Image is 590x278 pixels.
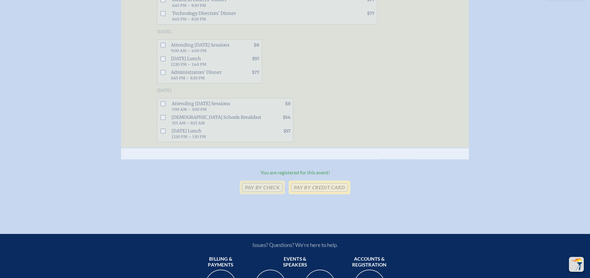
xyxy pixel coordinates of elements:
span: [DATE] [157,88,172,93]
p: Issues? Questions? We’re here to help. [186,242,404,248]
span: Technology Directors' Dinner [170,9,350,23]
span: [DATE] Lunch [169,127,266,141]
span: 12:10 PM – 1:10 PM [172,134,206,139]
span: Administrators' Dinner [168,68,234,82]
span: 12:10 PM – 1:40 PM [171,62,206,67]
img: To the top [570,258,583,271]
span: You are registered for this event! [260,169,330,175]
span: 7:00 AM – 3:00 PM [172,107,207,112]
span: Events & speakers [273,256,317,268]
span: $0 [254,43,259,48]
span: 9:00 AM – 4:00 PM [171,48,207,53]
span: 6:45 PM – 8:30 PM [171,76,205,80]
span: 7:15 AM – 8:15 AM [172,121,205,125]
span: [DATE] Lunch [168,55,234,68]
span: [DATE] [157,29,172,34]
span: $54 [283,115,291,120]
span: Accounts & registration [347,256,392,268]
span: $57 [283,128,291,134]
button: Scroll Top [569,257,584,272]
span: 6:45 PM – 8:30 PM [172,17,206,21]
span: Billing & payments [199,256,243,268]
span: [DEMOGRAPHIC_DATA] Schools Breakfast [169,113,266,127]
span: $77 [367,11,374,16]
span: 6:45 PM – 8:30 PM [172,3,206,8]
span: Attending [DATE] Sessions [168,41,234,55]
span: Attending [DATE] Sessions [169,100,266,113]
span: $57 [252,56,259,61]
span: $77 [252,70,259,75]
span: $0 [285,101,291,106]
